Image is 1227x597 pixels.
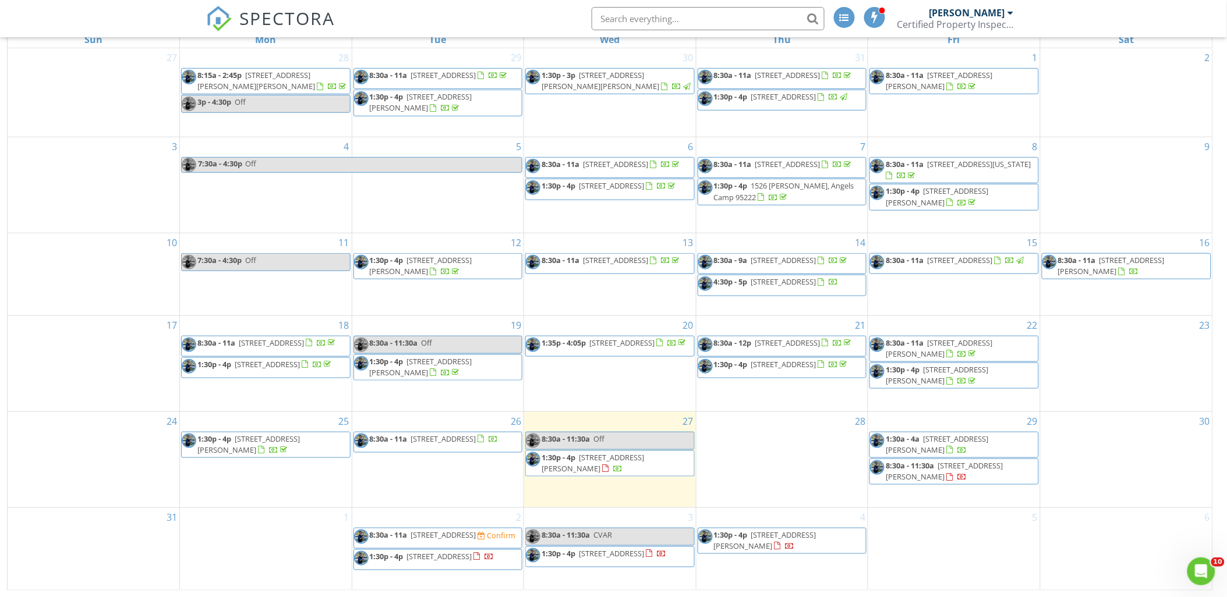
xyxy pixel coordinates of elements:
span: 8:30a - 11a [197,337,235,348]
img: screenshot_20250225_164559.png [526,70,540,84]
a: 8:30a - 11a [STREET_ADDRESS] [714,159,854,169]
a: Go to August 16, 2025 [1197,233,1212,252]
span: [STREET_ADDRESS] [411,433,476,444]
span: CVAR [593,530,612,540]
span: [STREET_ADDRESS][PERSON_NAME] [370,356,472,378]
a: 1:30p - 4p [STREET_ADDRESS] [370,551,494,562]
a: 1:30p - 4p [STREET_ADDRESS] [714,359,850,369]
span: 8:30a - 11a [542,159,579,169]
a: 8:30a - 11a [STREET_ADDRESS] [353,432,523,453]
a: 1:30p - 4p [STREET_ADDRESS][PERSON_NAME] [370,356,472,378]
td: Go to September 5, 2025 [868,507,1041,589]
img: The Best Home Inspection Software - Spectora [206,6,232,31]
td: Go to September 6, 2025 [1040,507,1212,589]
a: Go to July 28, 2025 [337,48,352,67]
img: screenshot_20250225_164559.png [354,530,369,544]
span: 1:30p - 4p [886,364,920,375]
a: 8:30a - 11a [STREET_ADDRESS] [698,157,867,178]
span: [STREET_ADDRESS] [583,255,648,265]
a: 8:30a - 12p [STREET_ADDRESS] [714,337,854,348]
a: Go to September 4, 2025 [858,508,868,527]
img: screenshot_20250225_164559.png [870,433,885,448]
td: Go to August 30, 2025 [1040,411,1212,507]
a: Go to August 13, 2025 [681,233,696,252]
td: Go to September 4, 2025 [696,507,868,589]
span: [STREET_ADDRESS][PERSON_NAME] [886,186,988,207]
td: Go to August 7, 2025 [696,137,868,233]
span: [STREET_ADDRESS][PERSON_NAME] [886,460,1003,482]
td: Go to July 31, 2025 [696,48,868,137]
td: Go to August 3, 2025 [8,137,180,233]
td: Go to August 20, 2025 [524,315,696,411]
a: Go to August 14, 2025 [853,233,868,252]
a: Friday [946,31,963,48]
a: 1:30p - 4p [STREET_ADDRESS][PERSON_NAME] [370,255,472,276]
td: Go to August 16, 2025 [1040,233,1212,315]
td: Go to August 27, 2025 [524,411,696,507]
a: 8:30a - 11a [STREET_ADDRESS][PERSON_NAME] [869,336,1039,362]
a: Sunday [82,31,105,48]
span: [STREET_ADDRESS] [579,180,644,191]
a: Confirm [478,530,516,541]
a: Go to August 23, 2025 [1197,316,1212,335]
a: 4:30p - 5p [STREET_ADDRESS] [698,275,867,296]
span: 1:30p - 3p [542,70,575,80]
span: [STREET_ADDRESS][US_STATE] [927,159,1031,169]
a: Go to September 3, 2025 [686,508,696,527]
span: [STREET_ADDRESS] [755,159,821,169]
a: Go to August 4, 2025 [342,137,352,156]
span: [STREET_ADDRESS] [751,359,816,369]
span: 1:30p - 4p [886,186,920,196]
a: 4:30p - 5p [STREET_ADDRESS] [714,276,839,287]
a: 1:30p - 3p [STREET_ADDRESS][PERSON_NAME][PERSON_NAME] [542,70,692,91]
a: 8:30a - 11:30a [STREET_ADDRESS][PERSON_NAME] [886,460,1003,482]
span: [STREET_ADDRESS][PERSON_NAME] [542,452,644,474]
a: Thursday [771,31,794,48]
a: 1:30p - 4p [STREET_ADDRESS] [542,548,666,559]
a: Go to July 27, 2025 [164,48,179,67]
a: 8:30a - 11a [STREET_ADDRESS] [525,253,695,274]
a: Saturday [1116,31,1136,48]
a: Go to July 30, 2025 [681,48,696,67]
a: 8:15a - 2:45p [STREET_ADDRESS][PERSON_NAME][PERSON_NAME] [181,68,351,94]
a: 1:30p - 4p [STREET_ADDRESS][PERSON_NAME] [714,530,816,551]
a: 8:30a - 11a [STREET_ADDRESS] [869,253,1039,274]
span: 8:30a - 11a [886,159,924,169]
span: 7:30a - 4:30p [197,158,243,172]
td: Go to August 21, 2025 [696,315,868,411]
img: screenshot_20250225_164559.png [698,337,713,352]
a: 8:30a - 11a [STREET_ADDRESS] [886,255,1026,265]
a: Wednesday [597,31,622,48]
a: Go to August 31, 2025 [164,508,179,527]
img: screenshot_20250225_164559.png [526,180,540,195]
span: 1:30p - 4p [370,356,404,367]
a: Go to August 28, 2025 [853,412,868,431]
a: 1:30p - 4p [STREET_ADDRESS][PERSON_NAME] [698,528,867,554]
img: screenshot_20250225_164559.png [870,364,885,379]
img: screenshot_20250225_164559.png [870,255,885,269]
a: Go to September 1, 2025 [342,508,352,527]
td: Go to August 29, 2025 [868,411,1041,507]
a: 1:30p - 4p [STREET_ADDRESS][PERSON_NAME] [542,452,644,474]
td: Go to September 1, 2025 [180,507,352,589]
span: 8:15a - 2:45p [197,70,242,80]
img: screenshot_20250225_164559.png [526,433,540,448]
a: 1:30p - 4p [STREET_ADDRESS][PERSON_NAME] [886,186,988,207]
a: 1:30p - 4p [STREET_ADDRESS][PERSON_NAME] [370,91,472,113]
img: screenshot_20250225_164559.png [526,548,540,563]
a: Go to August 21, 2025 [853,316,868,335]
a: 8:30a - 11a [STREET_ADDRESS] [525,157,695,178]
a: 1:30p - 4p [STREET_ADDRESS][PERSON_NAME] [197,433,300,455]
img: screenshot_20250225_164559.png [354,433,369,448]
img: screenshot_20250225_164559.png [182,97,196,111]
td: Go to August 12, 2025 [352,233,524,315]
a: 8:30a - 12p [STREET_ADDRESS] [698,336,867,357]
a: Go to August 18, 2025 [337,316,352,335]
a: Go to August 19, 2025 [508,316,524,335]
img: screenshot_20250225_164559.png [526,159,540,173]
a: 8:30a - 11a [STREET_ADDRESS] [698,68,867,89]
span: [STREET_ADDRESS][PERSON_NAME] [714,530,816,551]
img: screenshot_20250225_164559.png [698,530,713,544]
span: [STREET_ADDRESS][PERSON_NAME] [886,337,992,359]
a: Go to August 1, 2025 [1030,48,1040,67]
